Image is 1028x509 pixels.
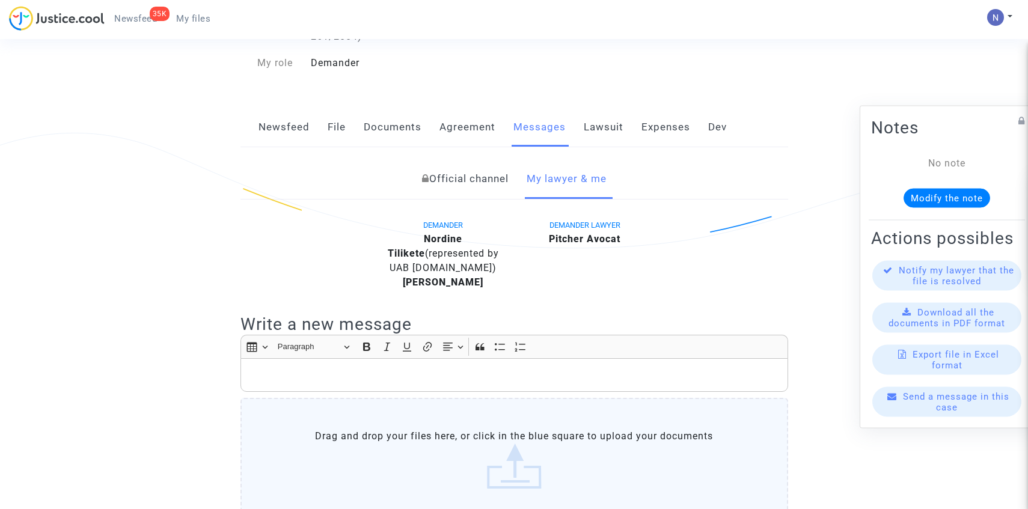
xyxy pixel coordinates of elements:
[231,56,302,70] div: My role
[423,221,463,230] span: DEMANDER
[403,276,483,288] b: [PERSON_NAME]
[259,108,310,147] a: Newsfeed
[114,13,157,24] span: Newsfeed
[513,108,566,147] a: Messages
[904,188,990,207] button: Modify the note
[240,358,788,392] div: Rich Text Editor, main
[364,108,421,147] a: Documents
[422,159,509,199] a: Official channel
[913,349,999,370] span: Export file in Excel format
[549,221,620,230] span: DEMANDER LAWYER
[105,10,167,28] a: 35KNewsfeed
[176,13,210,24] span: My files
[150,7,170,21] div: 35K
[641,108,690,147] a: Expenses
[167,10,220,28] a: My files
[439,108,495,147] a: Agreement
[328,108,346,147] a: File
[987,9,1004,26] img: ACg8ocLbdXnmRFmzhNqwOPt_sjleXT1r-v--4sGn8-BO7_nRuDcVYw=s96-c
[584,108,623,147] a: Lawsuit
[899,264,1014,286] span: Notify my lawyer that the file is resolved
[9,6,105,31] img: jc-logo.svg
[708,108,727,147] a: Dev
[240,335,788,358] div: Editor toolbar
[889,306,1005,328] span: Download all the documents in PDF format
[272,338,355,356] button: Paragraph
[388,233,463,259] b: Nordine Tilikete
[302,56,514,70] div: Demander
[278,340,340,354] span: Paragraph
[871,117,1023,138] h2: Notes
[903,391,1009,412] span: Send a message in this case
[889,156,1005,170] div: No note
[390,248,499,273] span: (represented by UAB [DOMAIN_NAME])
[549,233,620,245] b: Pitcher Avocat
[871,227,1023,248] h2: Actions possibles
[527,159,607,199] a: My lawyer & me
[240,314,788,335] h2: Write a new message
